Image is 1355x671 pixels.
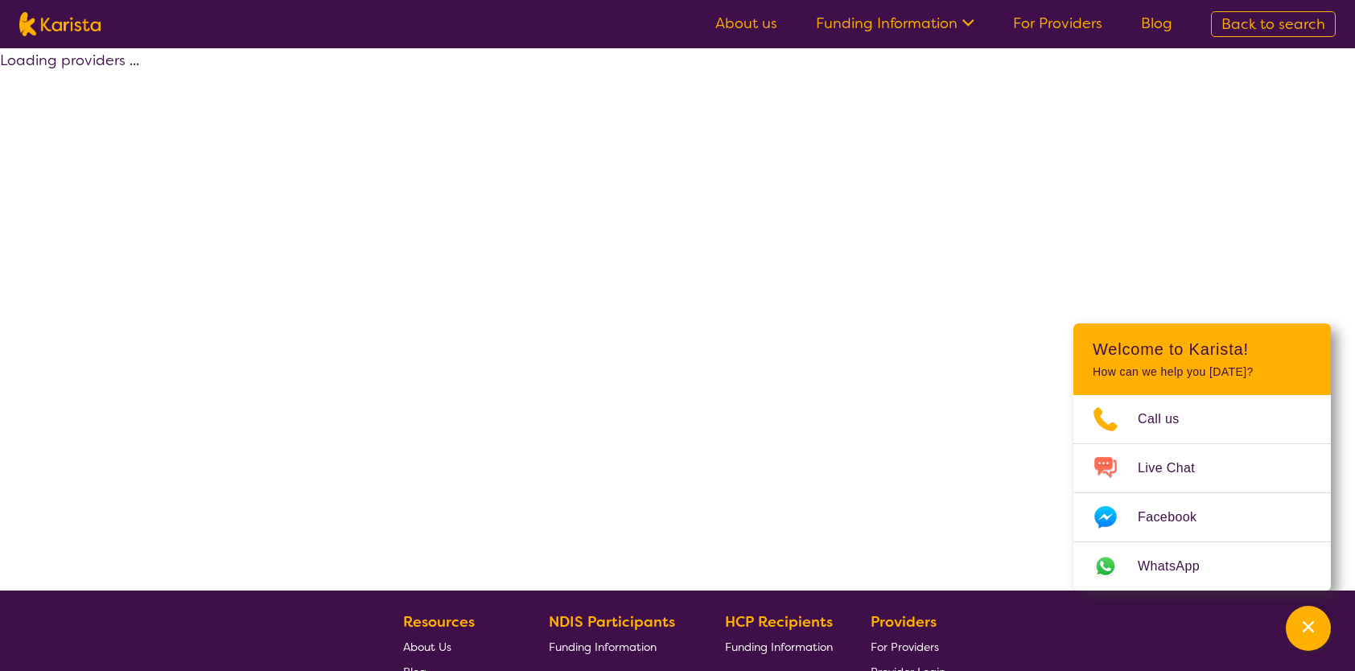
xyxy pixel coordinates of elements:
[1013,14,1102,33] a: For Providers
[1073,323,1331,591] div: Channel Menu
[871,640,939,654] span: For Providers
[1073,542,1331,591] a: Web link opens in a new tab.
[1286,606,1331,651] button: Channel Menu
[1093,340,1312,359] h2: Welcome to Karista!
[1093,365,1312,379] p: How can we help you [DATE]?
[549,612,675,632] b: NDIS Participants
[403,612,475,632] b: Resources
[871,612,937,632] b: Providers
[715,14,777,33] a: About us
[816,14,974,33] a: Funding Information
[1138,456,1214,480] span: Live Chat
[1138,407,1199,431] span: Call us
[549,640,657,654] span: Funding Information
[725,612,833,632] b: HCP Recipients
[1138,505,1216,529] span: Facebook
[1073,395,1331,591] ul: Choose channel
[725,634,833,659] a: Funding Information
[871,634,945,659] a: For Providers
[1221,14,1325,34] span: Back to search
[1211,11,1336,37] a: Back to search
[1138,554,1219,578] span: WhatsApp
[549,634,687,659] a: Funding Information
[19,12,101,36] img: Karista logo
[725,640,833,654] span: Funding Information
[1141,14,1172,33] a: Blog
[403,640,451,654] span: About Us
[403,634,511,659] a: About Us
